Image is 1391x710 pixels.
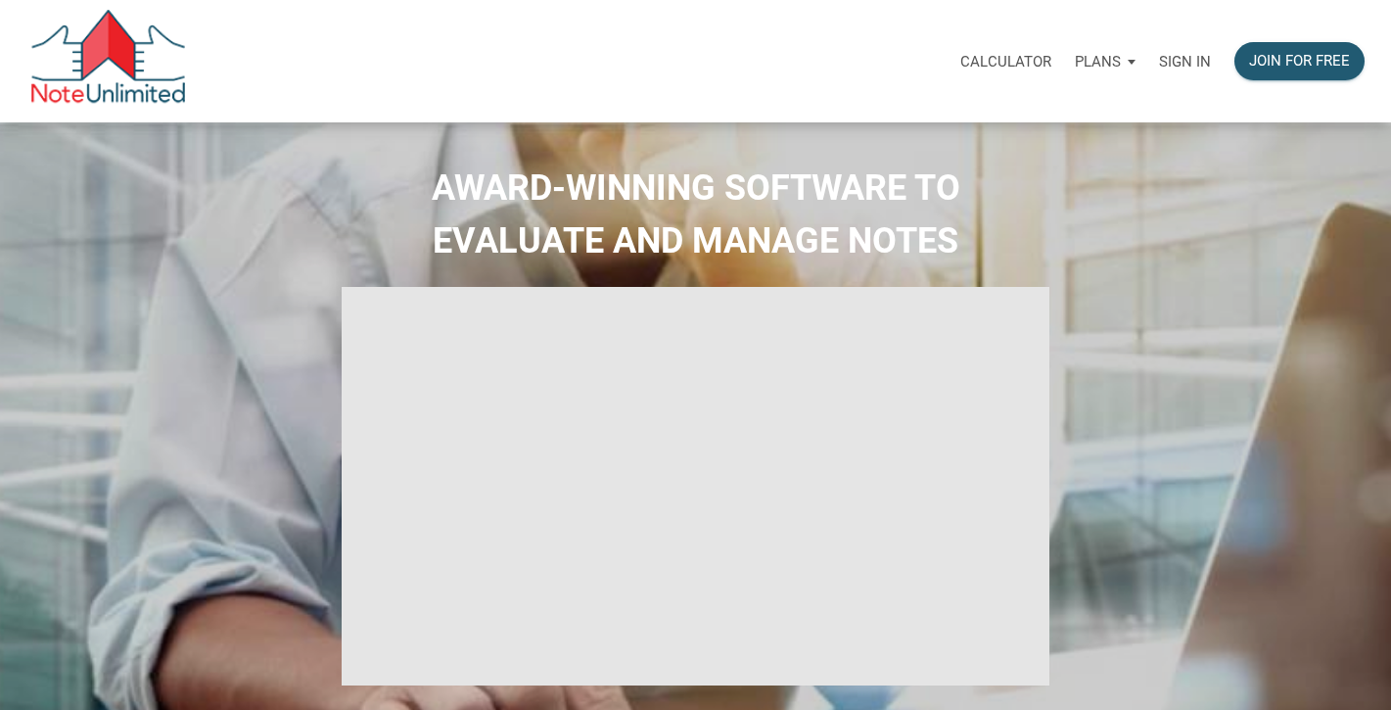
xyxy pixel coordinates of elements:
iframe: NoteUnlimited [342,287,1049,686]
p: Plans [1075,53,1121,71]
button: Plans [1063,32,1147,91]
p: Calculator [960,53,1051,71]
a: Plans [1063,30,1147,92]
button: Join for free [1234,42,1365,80]
div: Join for free [1249,50,1350,72]
a: Calculator [949,30,1063,92]
a: Sign in [1147,30,1223,92]
p: Sign in [1159,53,1211,71]
a: Join for free [1223,30,1376,92]
h2: AWARD-WINNING SOFTWARE TO EVALUATE AND MANAGE NOTES [15,162,1376,267]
